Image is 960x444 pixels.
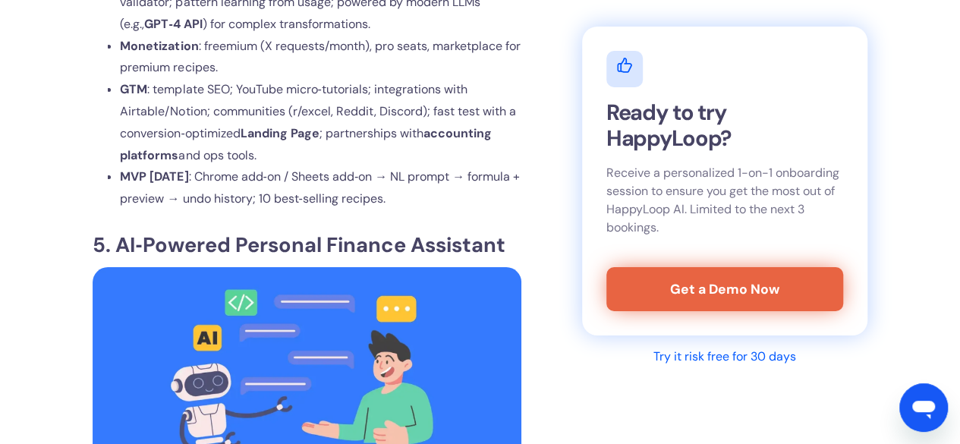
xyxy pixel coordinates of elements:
[120,81,515,162] span: : template SEO; YouTube micro‑tutorials; integrations with Airtable/Notion; communities (r/excel,...
[93,231,505,258] strong: 5. AI‑Powered Personal Finance Assistant
[899,383,948,432] iframe: Button to launch messaging window
[120,38,520,76] span: : freemium (X requests/month), pro seats, marketplace for premium recipes.
[120,168,520,206] span: : Chrome add‑on / Sheets add‑on → NL prompt → formula + preview → undo history; 10 best‑selling r...
[120,125,491,163] b: accounting platforms
[606,164,843,237] p: Receive a personalized 1-on-1 onboarding session to ensure you get the most out of HappyLoop AI. ...
[653,348,796,367] div: Try it risk free for 30 days
[120,168,188,184] strong: MVP [DATE]
[144,16,202,32] b: GPT‑4 API
[241,125,319,141] b: Landing Page
[606,99,843,152] h2: Ready to try HappyLoop?
[120,81,147,97] strong: GTM
[606,267,843,311] a: Get a Demo Now
[120,38,198,54] strong: Monetization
